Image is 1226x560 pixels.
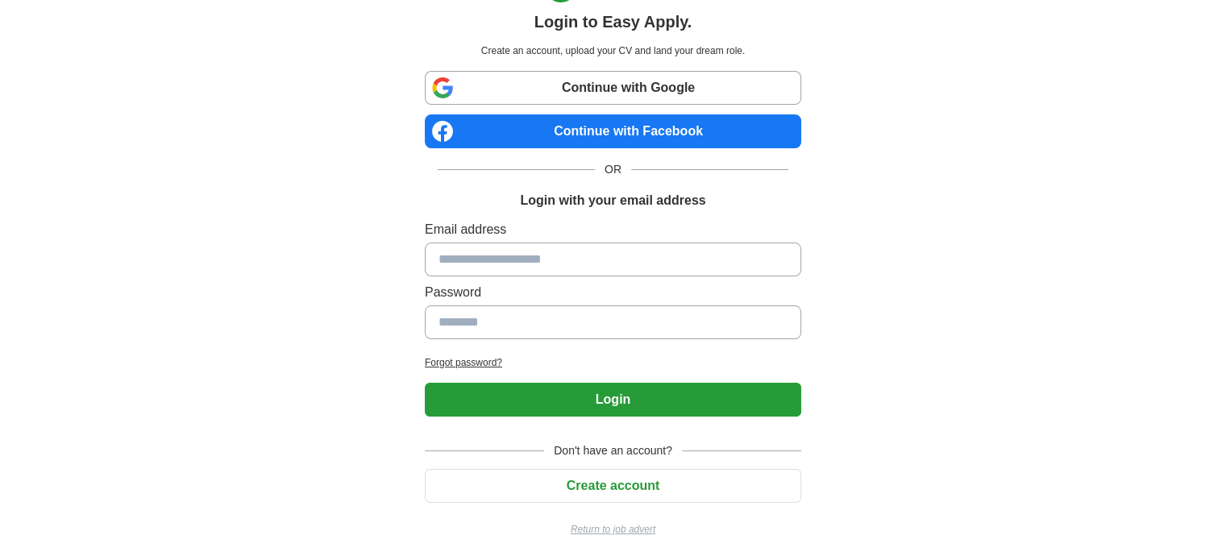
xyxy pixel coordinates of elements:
button: Login [425,383,801,417]
a: Forgot password? [425,355,801,370]
button: Create account [425,469,801,503]
h1: Login with your email address [520,191,705,210]
span: OR [595,161,631,178]
p: Create an account, upload your CV and land your dream role. [428,44,798,58]
a: Create account [425,479,801,492]
a: Continue with Google [425,71,801,105]
label: Password [425,283,801,302]
label: Email address [425,220,801,239]
a: Continue with Facebook [425,114,801,148]
a: Return to job advert [425,522,801,537]
h1: Login to Easy Apply. [534,10,692,34]
span: Don't have an account? [544,442,682,459]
